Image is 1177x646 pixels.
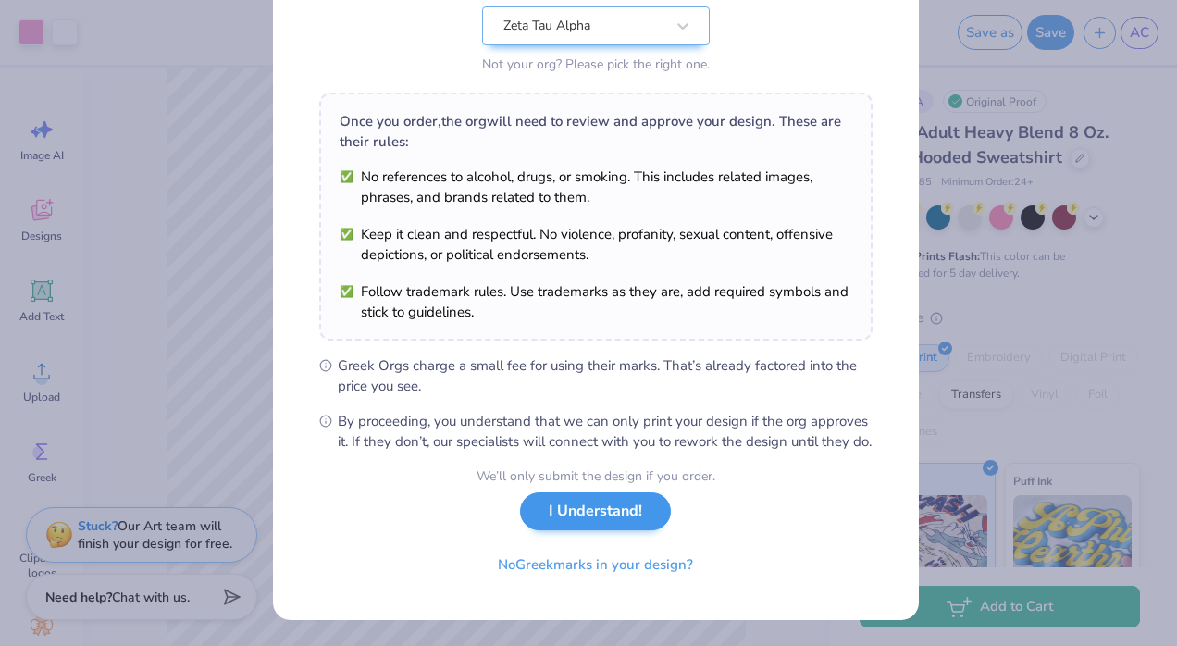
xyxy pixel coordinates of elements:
[482,546,709,584] button: NoGreekmarks in your design?
[340,224,852,265] li: Keep it clean and respectful. No violence, profanity, sexual content, offensive depictions, or po...
[340,111,852,152] div: Once you order, the org will need to review and approve your design. These are their rules:
[340,281,852,322] li: Follow trademark rules. Use trademarks as they are, add required symbols and stick to guidelines.
[477,466,715,486] div: We’ll only submit the design if you order.
[340,167,852,207] li: No references to alcohol, drugs, or smoking. This includes related images, phrases, and brands re...
[520,492,671,530] button: I Understand!
[482,55,710,74] div: Not your org? Please pick the right one.
[338,355,873,396] span: Greek Orgs charge a small fee for using their marks. That’s already factored into the price you see.
[338,411,873,452] span: By proceeding, you understand that we can only print your design if the org approves it. If they ...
